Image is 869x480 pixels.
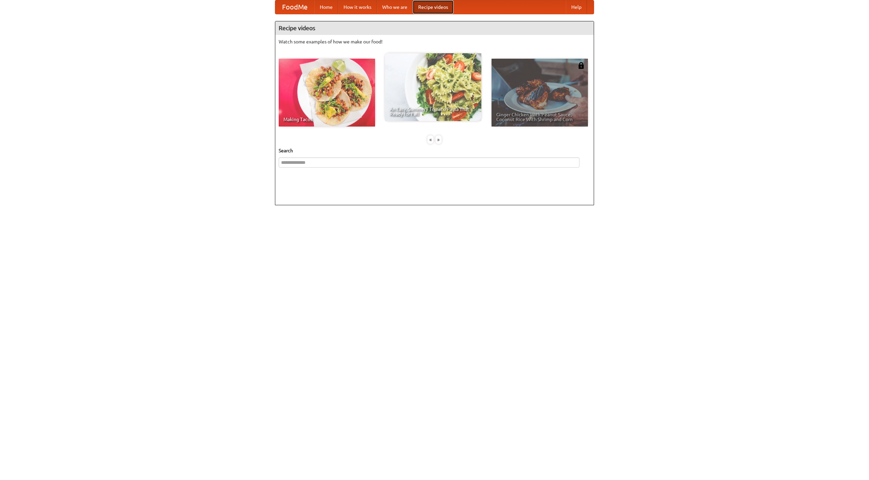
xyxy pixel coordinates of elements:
div: « [427,135,433,144]
span: An Easy, Summery Tomato Pasta That's Ready for Fall [390,107,477,116]
a: Recipe videos [413,0,454,14]
a: Who we are [377,0,413,14]
img: 483408.png [578,62,585,69]
a: An Easy, Summery Tomato Pasta That's Ready for Fall [385,53,481,121]
a: Home [314,0,338,14]
a: How it works [338,0,377,14]
h5: Search [279,147,590,154]
a: Making Tacos [279,59,375,127]
a: FoodMe [275,0,314,14]
span: Making Tacos [283,117,370,122]
h4: Recipe videos [275,21,594,35]
div: » [436,135,442,144]
a: Help [566,0,587,14]
p: Watch some examples of how we make our food! [279,38,590,45]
